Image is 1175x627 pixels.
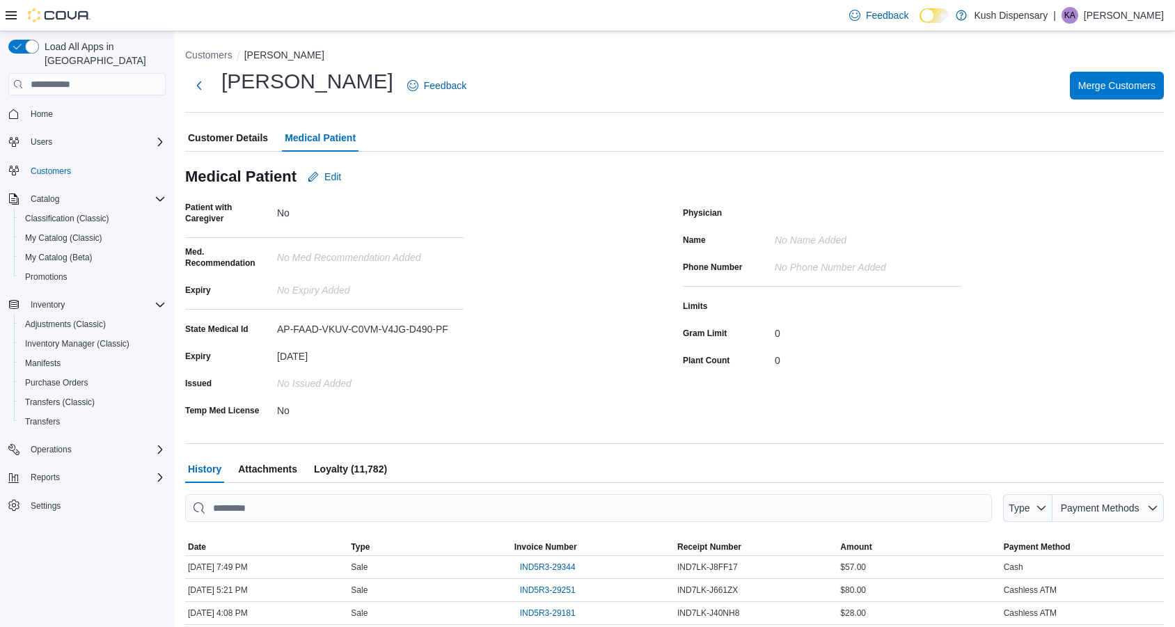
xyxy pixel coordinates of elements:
button: Inventory [25,296,70,313]
label: Patient with Caregiver [185,202,271,224]
span: IND7LK-J8FF17 [677,562,738,573]
span: Transfers [19,413,166,430]
a: Home [25,106,58,122]
button: IND5R3-29251 [514,582,581,598]
span: Purchase Orders [25,377,88,388]
span: KA [1064,7,1075,24]
div: No Name added [775,229,961,246]
span: Type [1009,502,1030,514]
h1: [PERSON_NAME] [221,68,393,95]
span: Cashless ATM [1004,608,1057,619]
span: Dark Mode [920,23,920,24]
span: Feedback [424,79,466,93]
button: Promotions [14,267,171,287]
span: IND5R3-29181 [520,608,576,619]
span: Invoice Number [514,541,577,553]
div: No Phone Number added [775,256,961,273]
span: Settings [25,497,166,514]
a: Settings [25,498,66,514]
span: Customers [25,161,166,179]
span: Users [31,136,52,148]
a: Adjustments (Classic) [19,316,111,333]
span: Home [31,109,53,120]
button: Next [185,72,213,100]
label: Gram Limit [683,328,727,339]
span: [DATE] 5:21 PM [188,585,248,596]
a: My Catalog (Beta) [19,249,98,266]
button: Payment Method [1001,539,1164,555]
a: Feedback [402,72,472,100]
p: [PERSON_NAME] [1084,7,1164,24]
button: My Catalog (Beta) [14,248,171,267]
span: Reports [25,469,166,486]
button: Purchase Orders [14,373,171,392]
button: My Catalog (Classic) [14,228,171,248]
div: No Issued added [277,372,464,389]
input: Dark Mode [920,8,949,23]
span: Amount [840,541,872,553]
button: Home [3,104,171,124]
button: Users [3,132,171,152]
span: IND7LK-J661ZX [677,585,738,596]
a: My Catalog (Classic) [19,230,108,246]
button: Adjustments (Classic) [14,315,171,334]
span: My Catalog (Beta) [19,249,166,266]
span: Feedback [866,8,908,22]
span: Catalog [25,191,166,207]
label: Limits [683,301,707,312]
p: Kush Dispensary [974,7,1048,24]
span: IND5R3-29251 [520,585,576,596]
span: Cash [1004,562,1023,573]
button: Reports [3,468,171,487]
a: Feedback [844,1,914,29]
nav: An example of EuiBreadcrumbs [185,48,1164,65]
label: Expiry [185,351,211,362]
label: Med. Recommendation [185,246,271,269]
div: No [277,399,464,416]
button: Reports [25,469,65,486]
span: Type [351,541,370,553]
span: Users [25,134,166,150]
span: Reports [31,472,60,483]
span: Manifests [25,358,61,369]
button: Settings [3,495,171,516]
span: Operations [25,441,166,458]
span: Inventory Manager (Classic) [19,335,166,352]
label: State Medical Id [185,324,249,335]
button: Payment Methods [1052,494,1164,522]
button: Inventory [3,295,171,315]
a: Transfers (Classic) [19,394,100,411]
div: $80.00 [837,582,1000,598]
button: Transfers [14,412,171,431]
span: IND5R3-29344 [520,562,576,573]
label: Phone Number [683,262,742,273]
button: Operations [25,441,77,458]
nav: Complex example [8,98,166,552]
span: Promotions [19,269,166,285]
span: Transfers (Classic) [19,394,166,411]
a: Inventory Manager (Classic) [19,335,135,352]
button: Manifests [14,354,171,373]
div: $57.00 [837,559,1000,576]
button: Catalog [3,189,171,209]
button: Catalog [25,191,65,207]
div: Katy Anderson [1062,7,1078,24]
span: Home [25,105,166,122]
span: Catalog [31,193,59,205]
div: AP-FAAD-VKUV-C0VM-V4JG-D490-PF [277,318,464,335]
a: Purchase Orders [19,374,94,391]
span: Classification (Classic) [19,210,166,227]
button: IND5R3-29344 [514,559,581,576]
button: Type [1003,494,1053,522]
label: Temp Med License [185,405,259,416]
span: Inventory Manager (Classic) [25,338,129,349]
span: Sale [351,562,368,573]
button: Users [25,134,58,150]
button: [PERSON_NAME] [244,49,324,61]
label: Issued [185,378,212,389]
span: Loyalty (11,782) [314,455,387,483]
a: Manifests [19,355,66,372]
span: Receipt Number [677,541,741,553]
h3: Medical Patient [185,168,297,185]
div: 0 [775,349,961,366]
